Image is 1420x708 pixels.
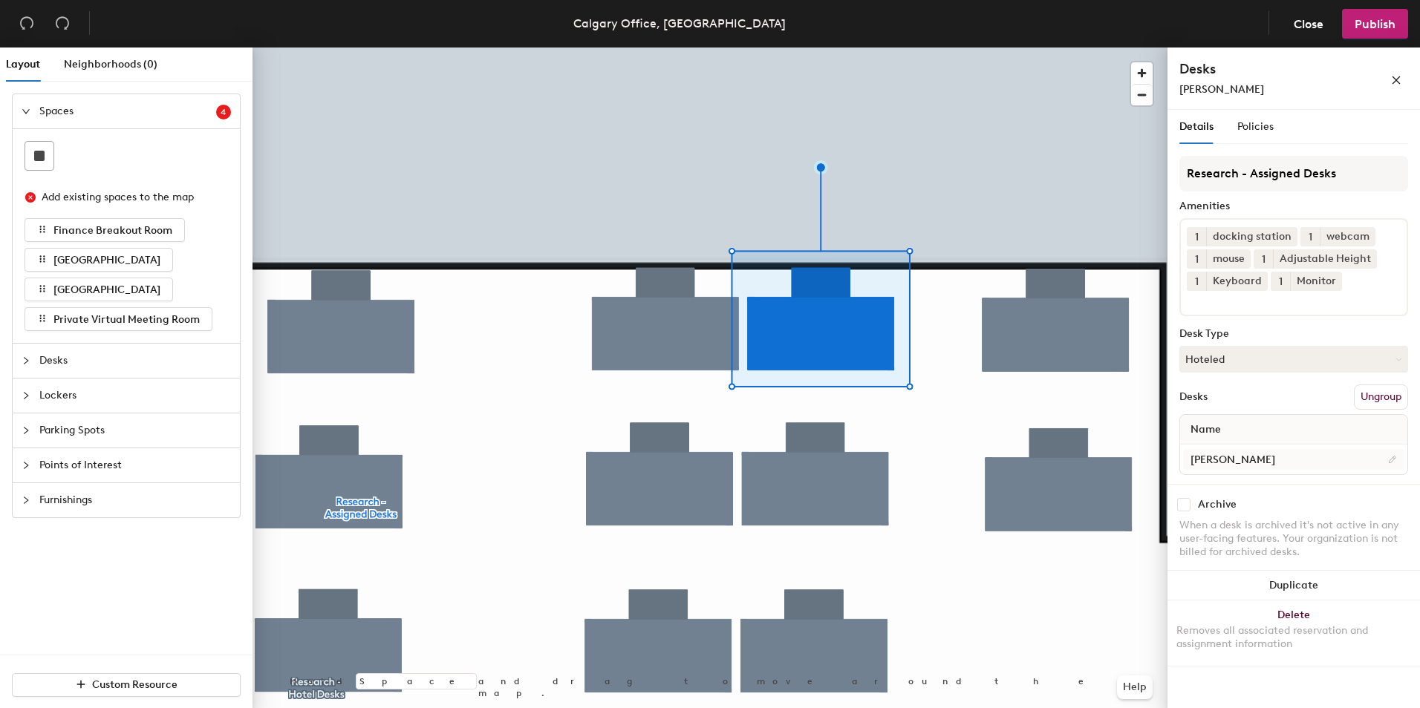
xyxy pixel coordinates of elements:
span: close [1391,75,1401,85]
span: undo [19,16,34,30]
span: collapsed [22,391,30,400]
div: Add existing spaces to the map [42,189,218,206]
button: Private Virtual Meeting Room [25,307,212,331]
span: Desks [39,344,231,378]
span: Close [1294,17,1323,31]
span: Furnishings [39,483,231,517]
span: collapsed [22,496,30,505]
span: Name [1183,416,1228,443]
button: 1 [1187,249,1206,269]
button: 1 [1187,272,1206,291]
div: Archive [1198,499,1237,511]
span: Layout [6,58,40,71]
button: 1 [1271,272,1290,291]
div: mouse [1206,249,1251,269]
div: Calgary Office, [GEOGRAPHIC_DATA] [573,14,786,33]
div: Desk Type [1179,328,1408,340]
button: [GEOGRAPHIC_DATA] [25,248,173,272]
span: 1 [1262,252,1266,267]
button: Duplicate [1167,571,1420,600]
button: Help [1117,675,1153,699]
div: Desks [1179,391,1208,403]
div: When a desk is archived it's not active in any user-facing features. Your organization is not bil... [1179,519,1408,559]
span: Publish [1355,17,1395,31]
span: Custom Resource [92,678,177,691]
span: Lockers [39,378,231,413]
span: Spaces [39,94,216,128]
button: Ungroup [1354,384,1408,410]
button: Custom Resource [12,673,241,697]
span: Parking Spots [39,413,231,448]
button: Hoteled [1179,346,1408,373]
span: collapsed [22,461,30,470]
h4: Desks [1179,59,1343,79]
span: 1 [1195,252,1199,267]
span: 1 [1195,229,1199,245]
span: Points of Interest [39,448,231,482]
button: 1 [1300,227,1320,246]
span: 1 [1195,274,1199,289]
span: collapsed [22,356,30,365]
button: Close [1281,9,1336,39]
span: Finance Breakout Room [53,224,172,237]
span: [PERSON_NAME] [1179,83,1264,96]
span: 1 [1279,274,1283,289]
button: 1 [1187,227,1206,246]
div: Keyboard [1206,272,1268,291]
span: close-circle [25,192,36,203]
span: 1 [1309,229,1312,245]
sup: 4 [216,105,231,119]
div: webcam [1320,227,1375,246]
button: Finance Breakout Room [25,218,185,242]
span: [GEOGRAPHIC_DATA] [53,283,160,296]
button: 1 [1254,249,1273,269]
button: Redo (⌘ + ⇧ + Z) [48,9,77,39]
button: [GEOGRAPHIC_DATA] [25,278,173,301]
div: Monitor [1290,272,1342,291]
div: Removes all associated reservation and assignment information [1176,624,1411,651]
div: Adjustable Height [1273,249,1377,269]
span: Neighborhoods (0) [64,58,157,71]
span: expanded [22,107,30,116]
span: collapsed [22,426,30,435]
span: 4 [221,107,227,117]
button: Publish [1342,9,1408,39]
span: [GEOGRAPHIC_DATA] [53,254,160,266]
button: Undo (⌘ + Z) [12,9,42,39]
button: DeleteRemoves all associated reservation and assignment information [1167,600,1420,666]
div: docking station [1206,227,1297,246]
span: Private Virtual Meeting Room [53,313,200,326]
input: Unnamed desk [1183,449,1404,470]
span: Details [1179,120,1214,133]
span: Policies [1237,120,1274,133]
div: Amenities [1179,200,1408,212]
